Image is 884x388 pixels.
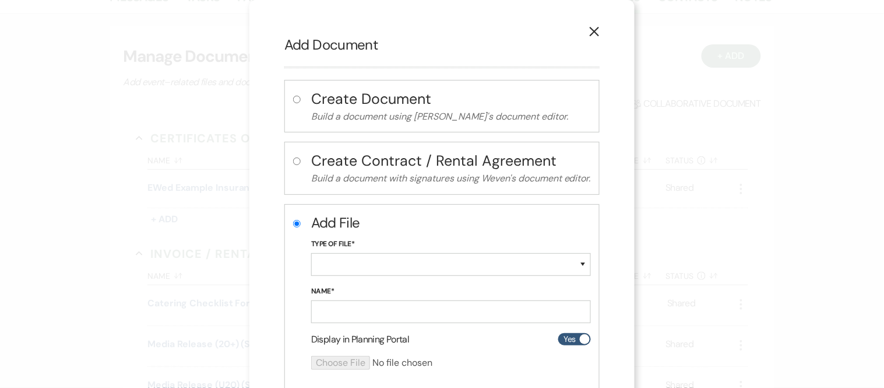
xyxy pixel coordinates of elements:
[311,151,591,186] button: Create Contract / Rental AgreementBuild a document with signatures using Weven's document editor.
[311,109,591,124] p: Build a document using [PERSON_NAME]'s document editor.
[311,285,591,298] label: Name*
[284,35,600,55] h2: Add Document
[311,171,591,186] p: Build a document with signatures using Weven's document editor.
[311,213,591,233] h2: Add File
[311,89,591,124] button: Create DocumentBuild a document using [PERSON_NAME]'s document editor.
[311,238,591,251] label: Type of File*
[311,151,591,171] h4: Create Contract / Rental Agreement
[564,332,576,347] span: Yes
[311,333,591,347] div: Display in Planning Portal
[311,89,591,109] h4: Create Document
